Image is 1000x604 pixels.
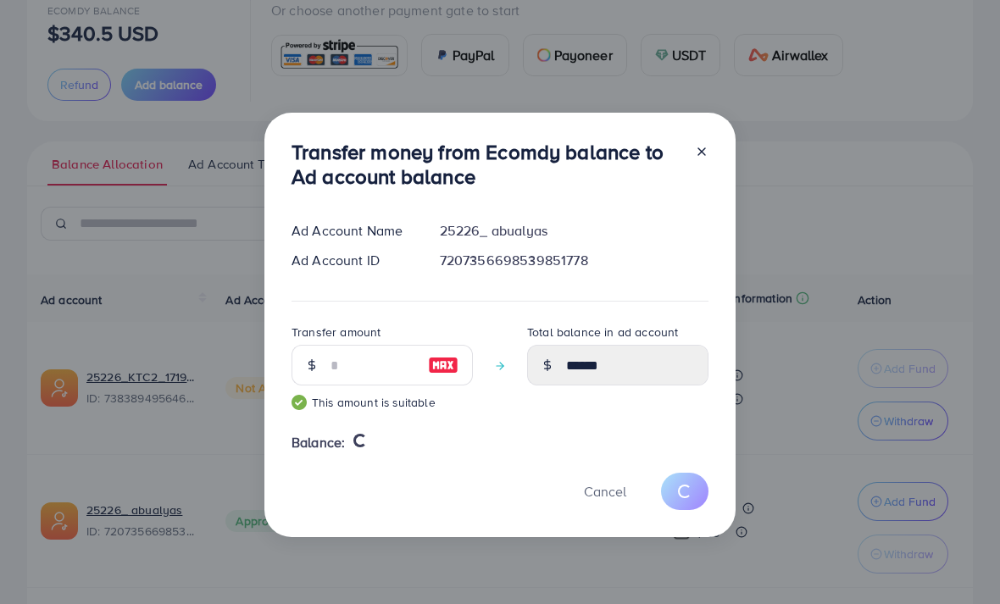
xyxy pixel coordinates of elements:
div: Ad Account Name [278,221,426,241]
span: Cancel [584,482,626,501]
div: Ad Account ID [278,251,426,270]
button: Cancel [563,473,647,509]
label: Total balance in ad account [527,324,678,341]
div: 25226_ abualyas [426,221,722,241]
img: image [428,355,458,375]
h3: Transfer money from Ecomdy balance to Ad account balance [292,140,681,189]
small: This amount is suitable [292,394,473,411]
iframe: Chat [928,528,987,591]
label: Transfer amount [292,324,381,341]
img: guide [292,395,307,410]
div: 7207356698539851778 [426,251,722,270]
span: Balance: [292,433,345,452]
